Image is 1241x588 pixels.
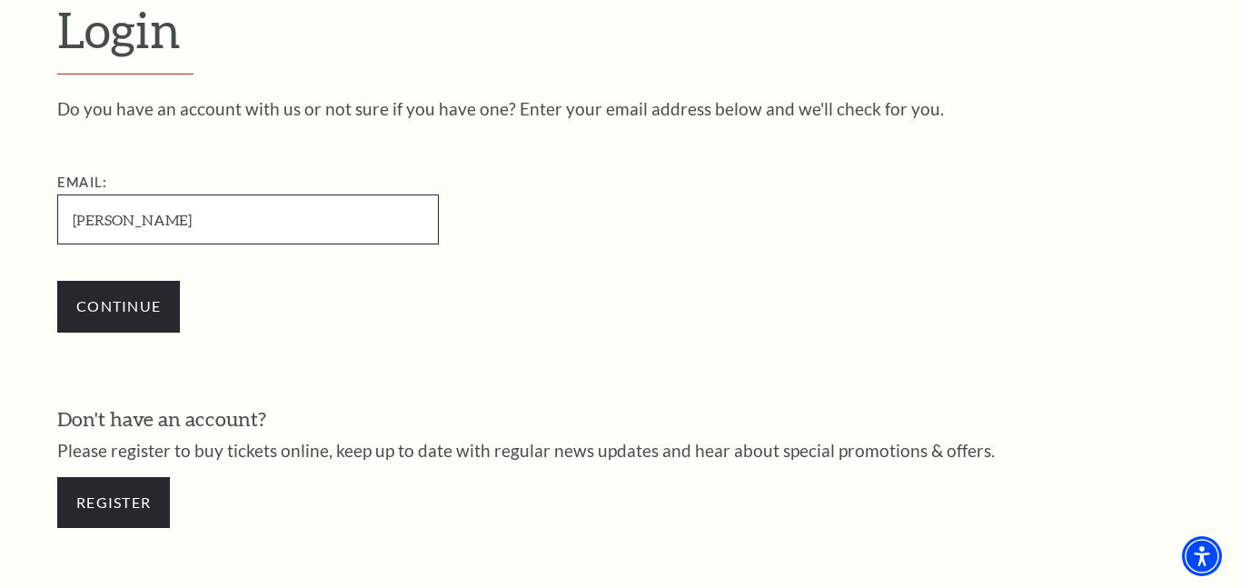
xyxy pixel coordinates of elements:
[57,442,1184,459] p: Please register to buy tickets online, keep up to date with regular news updates and hear about s...
[57,100,1184,117] p: Do you have an account with us or not sure if you have one? Enter your email address below and we...
[57,477,170,528] a: Register
[57,405,1184,434] h3: Don't have an account?
[57,281,180,332] input: Submit button
[57,174,107,190] label: Email:
[57,194,439,244] input: Required
[1182,536,1222,576] div: Accessibility Menu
